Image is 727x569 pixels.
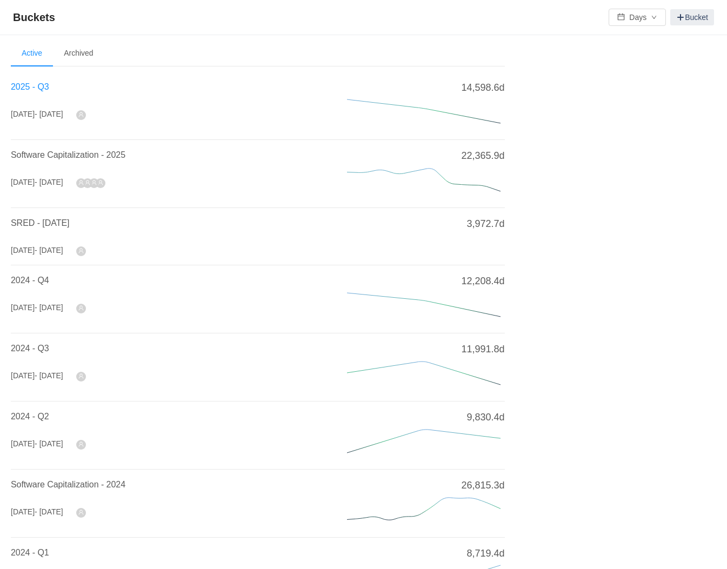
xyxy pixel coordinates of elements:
i: icon: user [78,180,84,185]
span: 26,815.3d [461,478,504,493]
a: 2024 - Q4 [11,276,49,285]
span: - [DATE] [35,246,63,255]
button: icon: calendarDaysicon: down [609,9,666,26]
span: - [DATE] [35,507,63,516]
span: 14,598.6d [461,81,504,95]
i: icon: user [91,180,97,185]
span: 3,972.7d [466,217,504,231]
li: Archived [53,41,104,66]
span: - [DATE] [35,439,63,448]
span: - [DATE] [35,371,63,380]
i: icon: user [78,441,84,447]
div: [DATE] [11,302,63,313]
li: Active [11,41,53,66]
span: - [DATE] [35,110,63,118]
a: 2024 - Q1 [11,548,49,557]
i: icon: user [78,248,84,253]
span: - [DATE] [35,178,63,186]
i: icon: user [78,510,84,515]
i: icon: user [78,373,84,379]
a: Software Capitalization - 2025 [11,150,125,159]
span: 12,208.4d [461,274,504,289]
div: [DATE] [11,245,63,256]
a: 2024 - Q2 [11,412,49,421]
a: Software Capitalization - 2024 [11,480,125,489]
a: Bucket [670,9,714,25]
a: SRED - [DATE] [11,218,69,227]
i: icon: user [78,112,84,117]
div: [DATE] [11,506,63,518]
span: Buckets [13,9,62,26]
span: 11,991.8d [461,342,504,357]
a: 2025 - Q3 [11,82,49,91]
i: icon: user [98,180,103,185]
div: [DATE] [11,109,63,120]
a: 2024 - Q3 [11,344,49,353]
div: [DATE] [11,370,63,381]
i: icon: user [78,305,84,311]
span: - [DATE] [35,303,63,312]
span: 22,365.9d [461,149,504,163]
div: [DATE] [11,177,63,188]
div: [DATE] [11,438,63,450]
span: 9,830.4d [466,410,504,425]
i: icon: user [85,180,90,185]
span: 8,719.4d [466,546,504,561]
